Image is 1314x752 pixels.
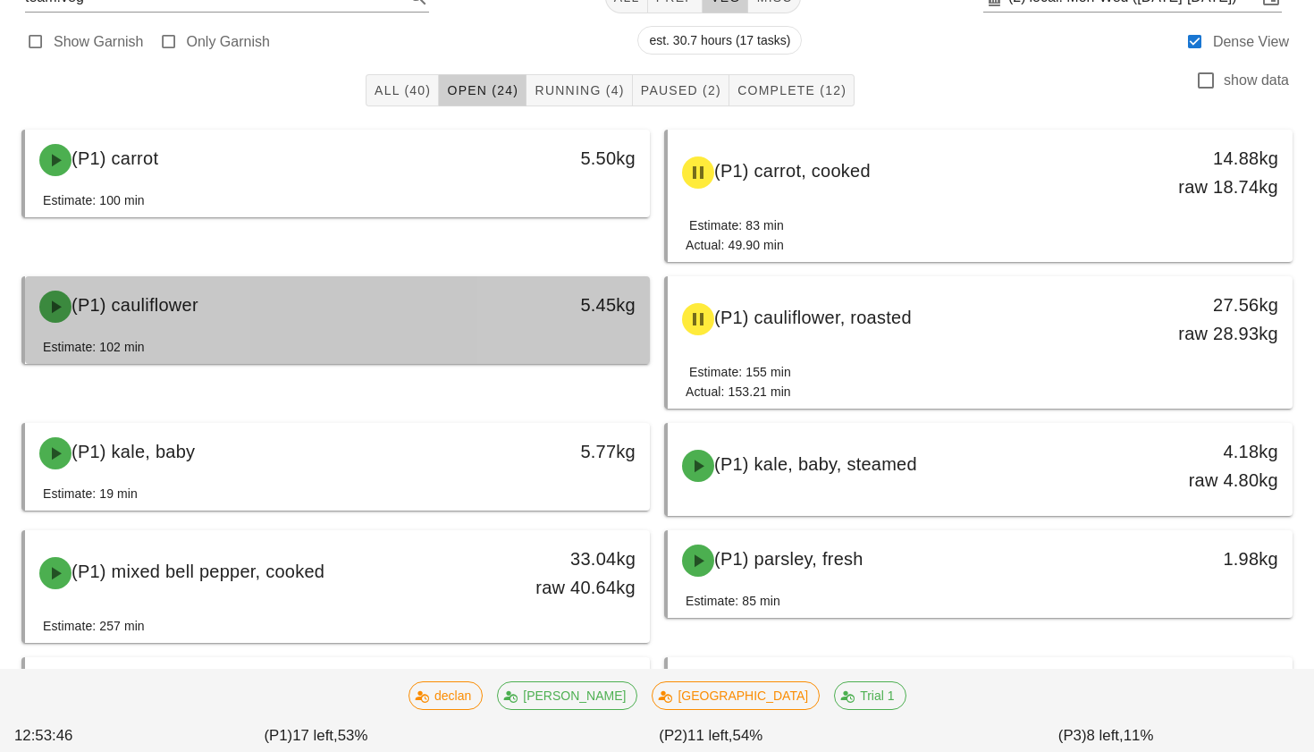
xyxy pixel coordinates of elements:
div: (P1) 53% [119,721,514,750]
span: Open (24) [446,83,518,97]
div: (P3) 11% [908,721,1303,750]
span: (P1) parsley, fresh [714,549,863,569]
label: Only Garnish [187,33,270,51]
div: 27.56kg raw 28.93kg [1145,291,1278,348]
div: 4.18kg raw 4.80kg [1145,437,1278,494]
span: Complete (12) [737,83,847,97]
div: 1.98kg [1145,545,1278,573]
span: (P1) kale, baby, steamed [714,454,917,474]
span: est. 30.7 hours (17 tasks) [649,27,790,54]
div: 5.50kg [502,144,636,173]
span: [PERSON_NAME] [509,682,626,709]
div: Estimate: 83 min [686,215,784,235]
div: 33.04kg raw 40.64kg [502,545,636,602]
button: Complete (12) [729,74,855,106]
label: Show Garnish [54,33,144,51]
div: 14.88kg raw 18.74kg [1145,144,1278,201]
span: (P1) cauliflower [72,295,198,315]
span: 8 left, [1087,727,1124,744]
span: 17 left, [292,727,337,744]
span: (P1) mixed bell pepper, cooked [72,562,324,581]
span: (P1) cauliflower, roasted [714,308,912,327]
div: Estimate: 257 min [43,616,145,636]
span: Paused (2) [640,83,721,97]
button: Running (4) [526,74,632,106]
label: show data [1224,72,1289,89]
span: Trial 1 [846,682,894,709]
span: (P1) carrot, cooked [714,161,871,181]
span: (P1) carrot [72,148,158,168]
button: Open (24) [439,74,526,106]
div: 5.45kg [502,291,636,319]
button: Paused (2) [633,74,729,106]
span: (P1) kale, baby [72,442,195,461]
div: 12:53:46 [11,721,119,750]
button: All (40) [366,74,439,106]
div: Estimate: 155 min [686,362,791,382]
div: 5.77kg [502,437,636,466]
div: Estimate: 100 min [43,190,145,210]
span: declan [420,682,471,709]
div: Estimate: 85 min [686,591,780,611]
div: Estimate: 19 min [43,484,138,503]
label: Dense View [1213,33,1289,51]
div: Actual: 153.21 min [686,382,791,401]
div: Actual: 49.90 min [686,235,784,255]
span: All (40) [374,83,431,97]
span: Running (4) [534,83,624,97]
span: [GEOGRAPHIC_DATA] [663,682,808,709]
div: Estimate: 102 min [43,337,145,357]
span: 11 left, [687,727,732,744]
div: (P2) 54% [513,721,908,750]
